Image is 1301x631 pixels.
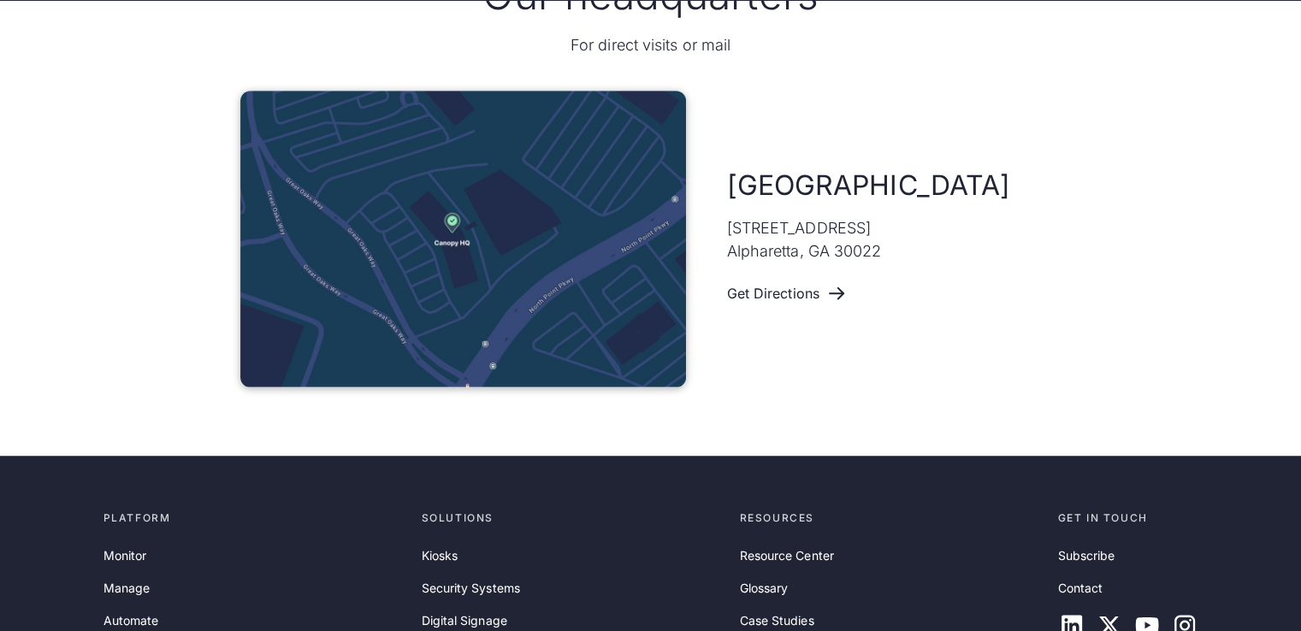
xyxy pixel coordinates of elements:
div: Get Directions [727,286,819,302]
div: Get in touch [1058,510,1198,526]
a: Contact [1058,579,1103,598]
a: Monitor [103,546,147,565]
a: Kiosks [422,546,458,565]
p: [STREET_ADDRESS] Alpharetta, GA 30022 [727,216,882,262]
a: Digital Signage [422,611,507,630]
div: Solutions [422,510,726,526]
p: For direct visits or mail [571,33,730,56]
div: Platform [103,510,408,526]
a: Get Directions [727,276,847,310]
a: Automate [103,611,159,630]
a: Subscribe [1058,546,1115,565]
div: Resources [740,510,1044,526]
a: Glossary [740,579,789,598]
a: Resource Center [740,546,834,565]
a: Manage [103,579,150,598]
h2: [GEOGRAPHIC_DATA] [727,168,1010,203]
a: Case Studies [740,611,814,630]
a: Security Systems [422,579,520,598]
